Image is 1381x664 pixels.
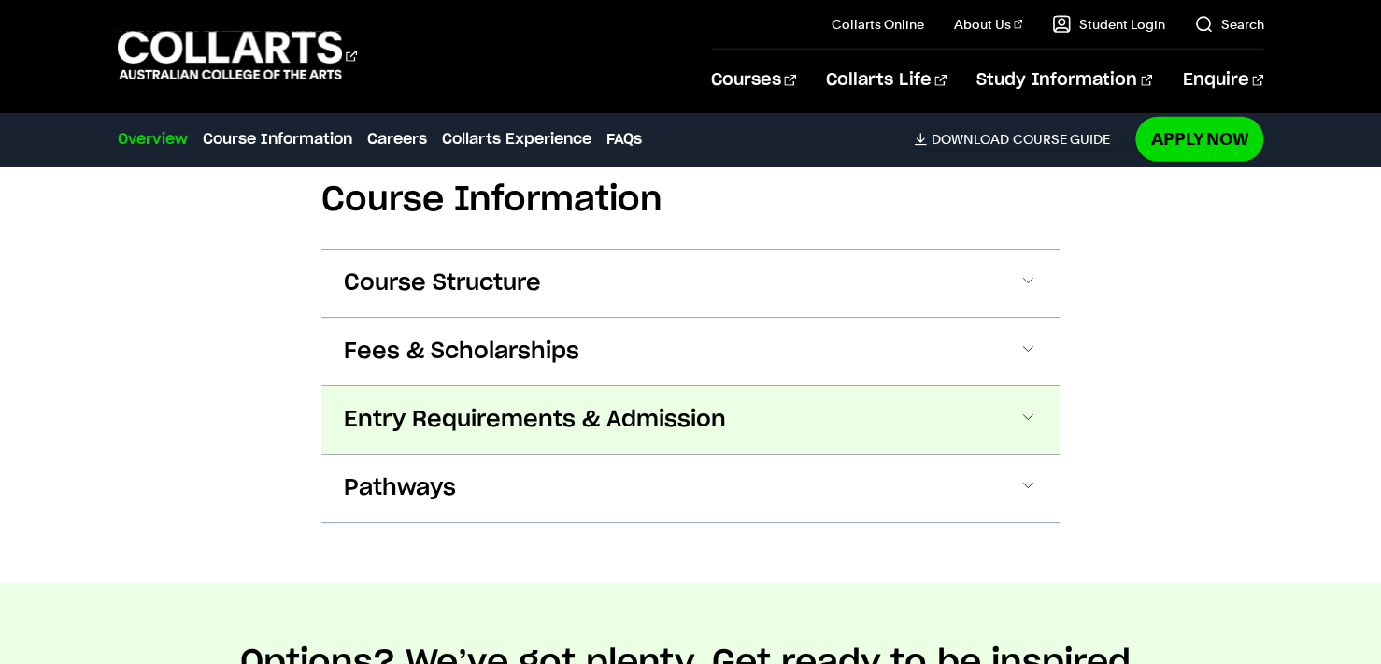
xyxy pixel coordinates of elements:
a: Course Information [203,128,352,151]
a: Student Login [1052,15,1164,34]
a: Study Information [976,50,1152,111]
span: Entry Requirements & Admission [344,405,726,435]
button: Pathways [321,455,1060,522]
a: DownloadCourse Guide [914,131,1124,148]
div: Go to homepage [118,29,357,82]
a: Apply Now [1135,117,1263,161]
a: About Us [954,15,1023,34]
span: Download [931,131,1008,148]
a: Collarts Online [832,15,924,34]
a: Overview [118,128,188,151]
button: Fees & Scholarships [321,318,1060,385]
a: Courses [711,50,796,111]
span: Course Structure [344,268,541,298]
span: Fees & Scholarships [344,337,579,367]
a: Collarts Experience [442,128,591,151]
button: Entry Requirements & Admission [321,386,1060,454]
a: Search [1194,15,1263,34]
a: Careers [367,128,427,151]
a: FAQs [606,128,642,151]
a: Enquire [1182,50,1263,111]
button: Course Structure [321,250,1060,317]
h2: Course Information [321,180,1060,221]
a: Collarts Life [826,50,947,111]
span: Pathways [344,473,456,503]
